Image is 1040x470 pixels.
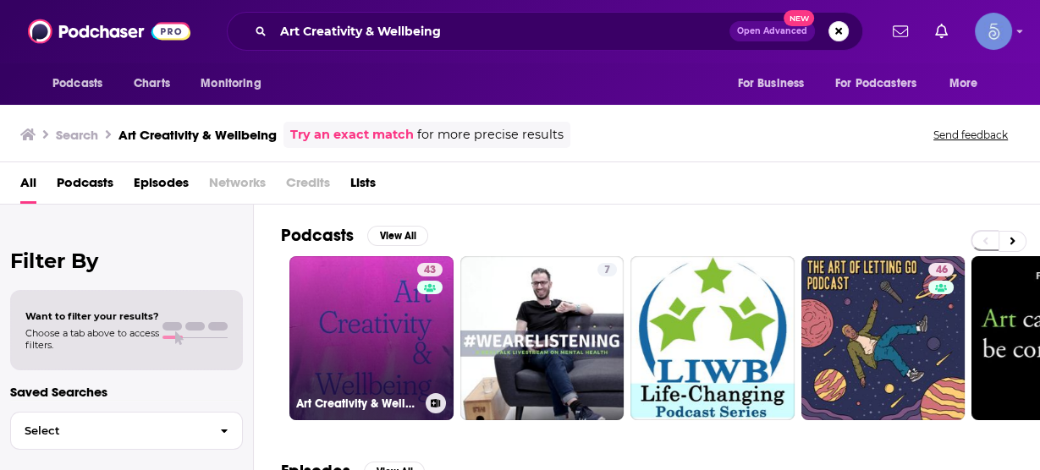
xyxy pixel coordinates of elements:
[189,68,283,100] button: open menu
[729,21,815,41] button: Open AdvancedNew
[57,169,113,204] a: Podcasts
[123,68,180,100] a: Charts
[417,125,564,145] span: for more precise results
[801,256,966,420] a: 46
[928,263,954,276] a: 46
[209,169,266,204] span: Networks
[52,72,102,96] span: Podcasts
[134,169,189,204] a: Episodes
[201,72,261,96] span: Monitoring
[56,127,98,143] h3: Search
[286,169,330,204] span: Credits
[296,396,419,411] h3: Art Creativity & Wellbeing
[737,72,804,96] span: For Business
[938,68,999,100] button: open menu
[20,169,36,204] a: All
[289,256,454,420] a: 43Art Creativity & Wellbeing
[737,27,807,36] span: Open Advanced
[118,127,277,143] h3: Art Creativity & Wellbeing
[367,226,428,246] button: View All
[597,263,617,276] a: 7
[949,72,978,96] span: More
[10,249,243,273] h2: Filter By
[273,18,729,45] input: Search podcasts, credits, & more...
[25,310,159,322] span: Want to filter your results?
[350,169,376,204] a: Lists
[928,17,955,46] a: Show notifications dropdown
[290,125,414,145] a: Try an exact match
[281,225,428,246] a: PodcastsView All
[824,68,941,100] button: open menu
[227,12,863,51] div: Search podcasts, credits, & more...
[975,13,1012,50] span: Logged in as Spiral5-G1
[975,13,1012,50] button: Show profile menu
[886,17,915,46] a: Show notifications dropdown
[25,327,159,351] span: Choose a tab above to access filters.
[10,384,243,400] p: Saved Searches
[460,256,625,420] a: 7
[28,15,190,47] img: Podchaser - Follow, Share and Rate Podcasts
[928,128,1013,142] button: Send feedback
[134,72,170,96] span: Charts
[10,412,243,450] button: Select
[835,72,916,96] span: For Podcasters
[975,13,1012,50] img: User Profile
[424,262,436,279] span: 43
[604,262,610,279] span: 7
[11,425,206,436] span: Select
[41,68,124,100] button: open menu
[417,263,443,276] a: 43
[784,10,814,26] span: New
[281,225,354,246] h2: Podcasts
[725,68,825,100] button: open menu
[935,262,947,279] span: 46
